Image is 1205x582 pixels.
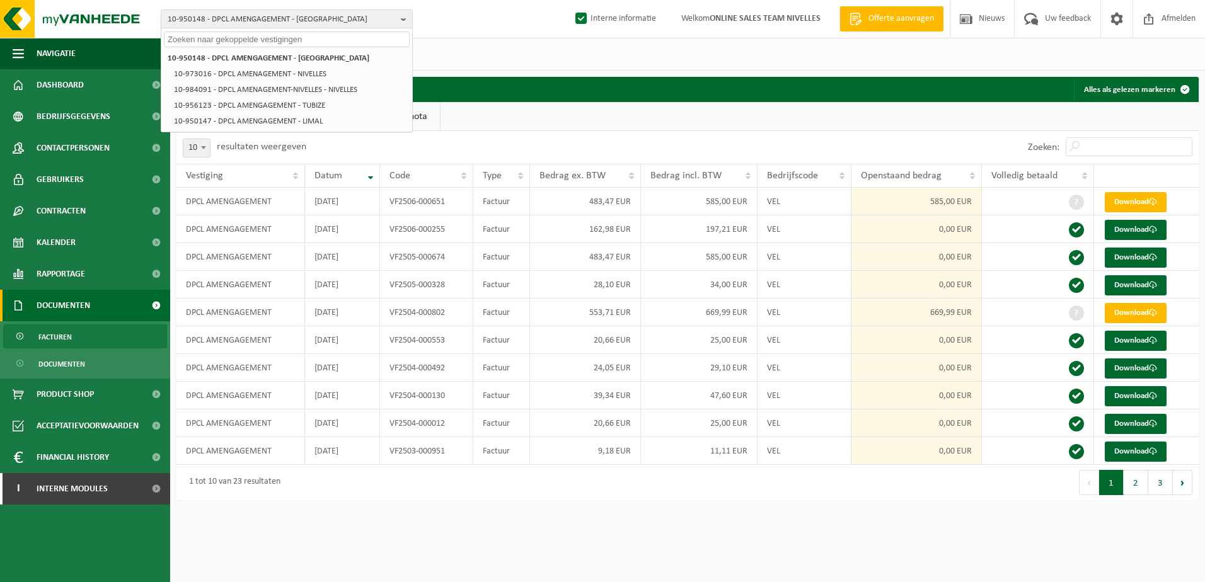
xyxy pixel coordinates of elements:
li: 10-956123 - DPCL AMENGAGEMENT - TUBIZE [170,98,410,113]
button: 2 [1124,470,1148,495]
td: VF2505-000674 [380,243,473,271]
td: 47,60 EUR [641,382,758,409]
td: 162,98 EUR [530,215,640,243]
span: Interne modules [37,473,108,505]
td: [DATE] [305,409,379,437]
td: 39,34 EUR [530,382,640,409]
td: DPCL AMENGAGEMENT [176,409,305,437]
span: Code [389,171,410,181]
button: Next [1173,470,1192,495]
td: 0,00 EUR [851,215,982,243]
td: [DATE] [305,271,379,299]
td: 197,21 EUR [641,215,758,243]
button: Alles als gelezen markeren [1074,77,1197,102]
span: 10 [183,139,210,157]
td: VEL [758,409,851,437]
td: Factuur [473,409,531,437]
button: 3 [1148,470,1173,495]
span: Bedrag incl. BTW [650,171,722,181]
button: 10-950148 - DPCL AMENGAGEMENT - [GEOGRAPHIC_DATA] [161,9,413,28]
td: DPCL AMENGAGEMENT [176,243,305,271]
td: 25,00 EUR [641,326,758,354]
a: Download [1105,386,1167,406]
span: Offerte aanvragen [865,13,937,25]
span: Financial History [37,442,109,473]
td: DPCL AMENGAGEMENT [176,382,305,409]
td: [DATE] [305,243,379,271]
a: Download [1105,331,1167,351]
td: 28,10 EUR [530,271,640,299]
td: 0,00 EUR [851,437,982,465]
td: VF2506-000255 [380,215,473,243]
a: Offerte aanvragen [839,6,943,31]
td: Factuur [473,271,531,299]
button: Previous [1079,470,1099,495]
td: 585,00 EUR [641,188,758,215]
td: VEL [758,188,851,215]
td: DPCL AMENGAGEMENT [176,188,305,215]
span: Facturen [38,325,72,349]
td: VEL [758,243,851,271]
span: Bedrijfsgegevens [37,101,110,132]
a: Download [1105,303,1167,323]
td: [DATE] [305,437,379,465]
span: 10 [183,139,210,157]
td: VEL [758,215,851,243]
td: 585,00 EUR [851,188,982,215]
td: Factuur [473,299,531,326]
a: Download [1105,275,1167,295]
td: 9,18 EUR [530,437,640,465]
td: VF2504-000553 [380,326,473,354]
span: Type [483,171,502,181]
td: 0,00 EUR [851,354,982,382]
td: DPCL AMENGAGEMENT [176,326,305,354]
a: Download [1105,220,1167,240]
td: 24,05 EUR [530,354,640,382]
a: Download [1105,192,1167,212]
td: Factuur [473,188,531,215]
td: VEL [758,271,851,299]
input: Zoeken naar gekoppelde vestigingen [164,31,410,47]
span: Documenten [37,290,90,321]
td: 34,00 EUR [641,271,758,299]
td: 0,00 EUR [851,243,982,271]
a: Documenten [3,351,167,375]
span: Contracten [37,195,86,227]
div: 1 tot 10 van 23 resultaten [183,471,280,494]
td: 0,00 EUR [851,326,982,354]
span: I [13,473,24,505]
td: Factuur [473,437,531,465]
td: [DATE] [305,382,379,409]
span: Openstaand bedrag [861,171,942,181]
td: DPCL AMENGAGEMENT [176,354,305,382]
strong: ONLINE SALES TEAM NIVELLES [710,14,821,23]
td: 0,00 EUR [851,382,982,409]
td: 669,99 EUR [641,299,758,326]
td: 29,10 EUR [641,354,758,382]
td: Factuur [473,326,531,354]
span: Product Shop [37,379,94,410]
span: Rapportage [37,258,85,290]
td: VEL [758,326,851,354]
td: 585,00 EUR [641,243,758,271]
td: DPCL AMENGAGEMENT [176,215,305,243]
li: 10-973016 - DPCL AMENAGEMENT - NIVELLES [170,66,410,82]
td: 25,00 EUR [641,409,758,437]
td: Factuur [473,243,531,271]
td: VF2506-000651 [380,188,473,215]
span: Datum [314,171,342,181]
td: VF2504-000012 [380,409,473,437]
span: Dashboard [37,69,84,101]
a: Download [1105,414,1167,434]
label: resultaten weergeven [217,142,306,152]
td: 11,11 EUR [641,437,758,465]
td: VF2505-000328 [380,271,473,299]
td: VF2503-000951 [380,437,473,465]
span: Acceptatievoorwaarden [37,410,139,442]
td: VEL [758,382,851,409]
strong: 10-950148 - DPCL AMENGAGEMENT - [GEOGRAPHIC_DATA] [168,54,369,62]
span: Documenten [38,352,85,376]
td: VEL [758,437,851,465]
td: 20,66 EUR [530,326,640,354]
td: 669,99 EUR [851,299,982,326]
